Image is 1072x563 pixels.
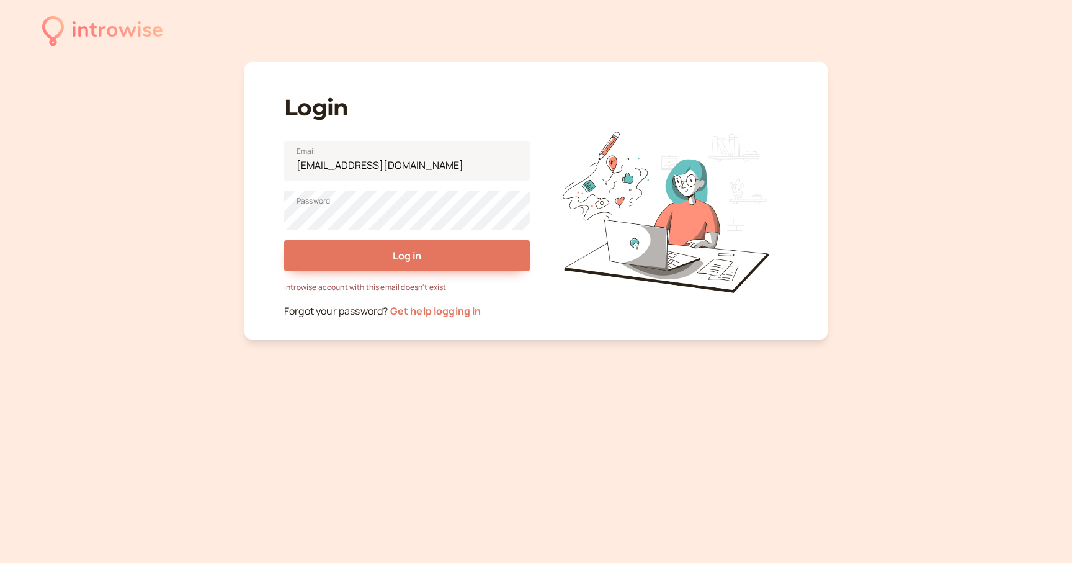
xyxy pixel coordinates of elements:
[284,141,530,181] input: Email
[284,94,530,121] h1: Login
[71,14,163,48] div: introwise
[284,304,530,320] p: Forgot your password?
[393,249,422,263] span: Log in
[42,14,163,48] a: introwise
[284,240,530,271] button: Log in
[1010,503,1072,563] iframe: Chat Widget
[284,191,530,230] input: Password
[284,281,530,293] div: Introwise account with this email doesn't exist
[390,304,481,318] a: Get help logging in
[297,145,316,158] span: Email
[297,195,330,207] span: Password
